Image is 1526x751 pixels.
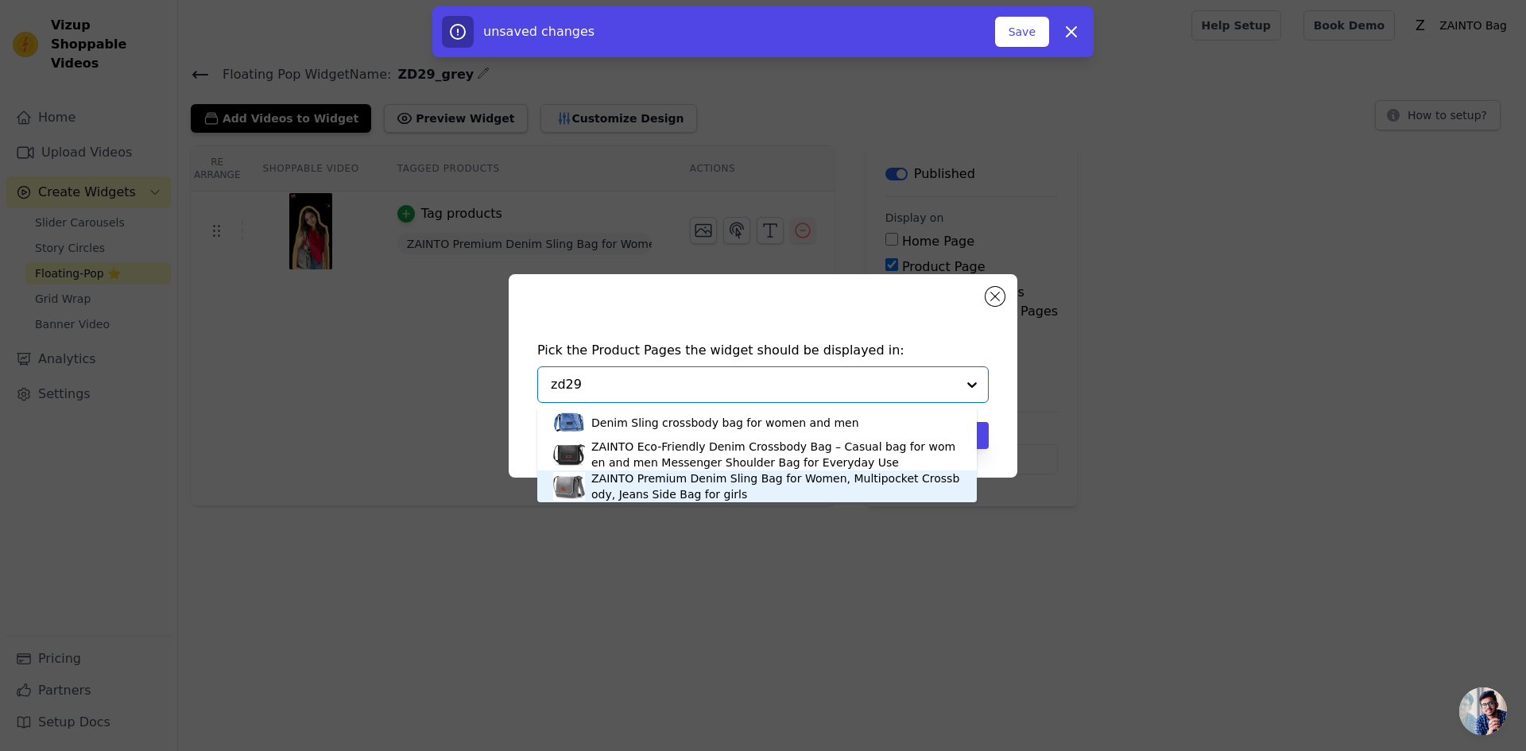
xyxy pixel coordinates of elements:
[1459,687,1507,735] a: Open chat
[986,287,1005,306] button: Close modal
[553,407,585,439] img: product thumbnail
[553,439,585,470] img: product thumbnail
[591,415,859,431] div: Denim Sling crossbody bag for women and men
[553,470,585,502] img: product thumbnail
[483,24,595,39] span: unsaved changes
[551,375,956,394] input: Search for products
[591,439,961,470] div: ZAINTO Eco-Friendly Denim Crossbody Bag – Casual bag for women and men Messenger Shoulder Bag for...
[537,341,989,360] h4: Pick the Product Pages the widget should be displayed in:
[995,17,1049,47] button: Save
[591,470,961,502] div: ZAINTO Premium Denim Sling Bag for Women, Multipocket Crossbody, Jeans Side Bag for girls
